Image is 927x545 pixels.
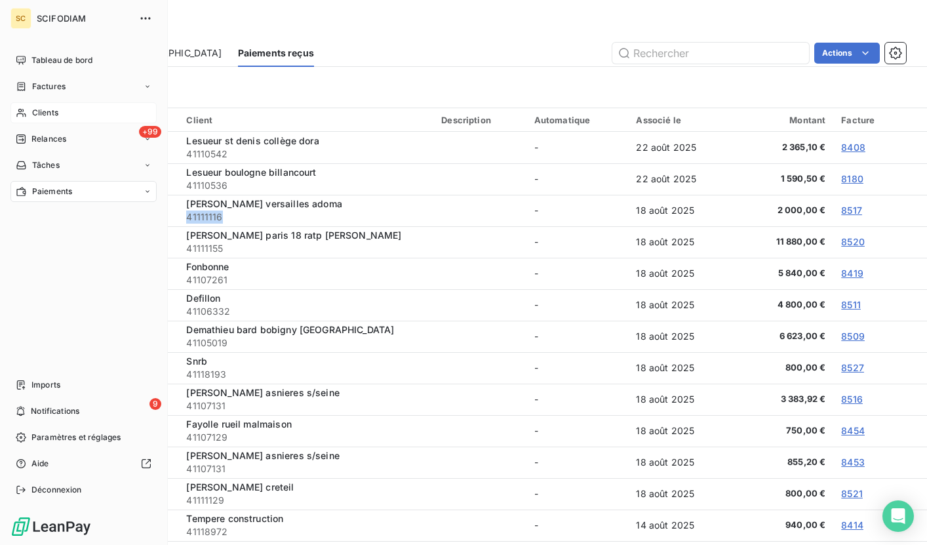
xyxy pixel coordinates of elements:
a: 8454 [841,425,865,436]
span: Imports [31,379,60,391]
a: Clients [10,102,157,123]
span: Snrb [186,355,207,367]
td: 18 août 2025 [628,478,736,510]
span: 41107131 [186,462,425,475]
a: Tâches [10,155,157,176]
span: 750,00 € [744,424,826,437]
div: Description [441,115,518,125]
span: 41118972 [186,525,425,538]
span: 41107131 [186,399,425,413]
span: Factures [32,81,66,92]
a: 8180 [841,173,863,184]
td: 18 août 2025 [628,384,736,415]
td: - [526,510,629,541]
a: 8453 [841,456,865,468]
a: 8419 [841,268,863,279]
td: - [526,258,629,289]
span: 9 [149,398,161,410]
a: 8509 [841,331,865,342]
td: - [526,478,629,510]
span: Fayolle rueil malmaison [186,418,291,430]
td: 18 août 2025 [628,258,736,289]
td: 18 août 2025 [628,447,736,478]
span: Tâches [32,159,60,171]
span: 800,00 € [744,361,826,374]
a: 8521 [841,488,863,499]
span: Fonbonne [186,261,229,272]
span: 41110536 [186,179,425,192]
td: - [526,195,629,226]
button: Actions [814,43,880,64]
span: 1 590,50 € [744,172,826,186]
span: 41118193 [186,368,425,381]
a: Factures [10,76,157,97]
div: SC [10,8,31,29]
td: 18 août 2025 [628,415,736,447]
div: Client [186,115,425,125]
img: Logo LeanPay [10,516,92,537]
span: 800,00 € [744,487,826,500]
span: Paiements reçus [238,47,314,60]
a: 8511 [841,299,861,310]
span: Defillon [186,293,220,304]
div: Facture [841,115,919,125]
div: Montant [744,115,826,125]
span: [PERSON_NAME] creteil [186,481,294,493]
span: 3 383,92 € [744,393,826,406]
span: Demathieu bard bobigny [GEOGRAPHIC_DATA] [186,324,394,335]
span: Relances [31,133,66,145]
td: - [526,289,629,321]
td: 18 août 2025 [628,321,736,352]
span: 41111116 [186,211,425,224]
span: 41111129 [186,494,425,507]
span: [PERSON_NAME] versailles adoma [186,198,342,209]
span: Aide [31,458,49,470]
td: - [526,447,629,478]
span: 41105019 [186,336,425,350]
span: Lesueur st denis collège dora [186,135,319,146]
span: Notifications [31,405,79,417]
span: 2 000,00 € [744,204,826,217]
span: 41107129 [186,431,425,444]
span: Paiements [32,186,72,197]
a: 8516 [841,394,863,405]
td: 18 août 2025 [628,226,736,258]
span: 940,00 € [744,519,826,532]
span: SCIFODIAM [37,13,131,24]
td: - [526,226,629,258]
a: Paiements [10,181,157,202]
td: - [526,163,629,195]
span: Clients [32,107,58,119]
a: Aide [10,453,157,474]
span: 41110542 [186,148,425,161]
input: Rechercher [612,43,809,64]
span: Tableau de bord [31,54,92,66]
div: Automatique [534,115,621,125]
span: 41106332 [186,305,425,318]
span: [PERSON_NAME] paris 18 ratp [PERSON_NAME] [186,230,401,241]
span: Tempere construction [186,513,283,524]
a: 8527 [841,362,864,373]
td: 18 août 2025 [628,289,736,321]
span: Déconnexion [31,484,82,496]
td: 22 août 2025 [628,163,736,195]
a: Paramètres et réglages [10,427,157,448]
a: 8517 [841,205,862,216]
a: +99Relances [10,129,157,150]
span: 41111155 [186,242,425,255]
td: - [526,321,629,352]
div: Associé le [636,115,728,125]
a: 8414 [841,519,863,531]
span: Lesueur boulogne billancourt [186,167,316,178]
td: - [526,132,629,163]
a: 8408 [841,142,865,153]
span: 11 880,00 € [744,235,826,249]
span: 5 840,00 € [744,267,826,280]
td: - [526,384,629,415]
a: Imports [10,374,157,395]
td: - [526,415,629,447]
td: 18 août 2025 [628,195,736,226]
span: [PERSON_NAME] asnieres s/seine [186,387,340,398]
span: Paramètres et réglages [31,432,121,443]
span: 6 623,00 € [744,330,826,343]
